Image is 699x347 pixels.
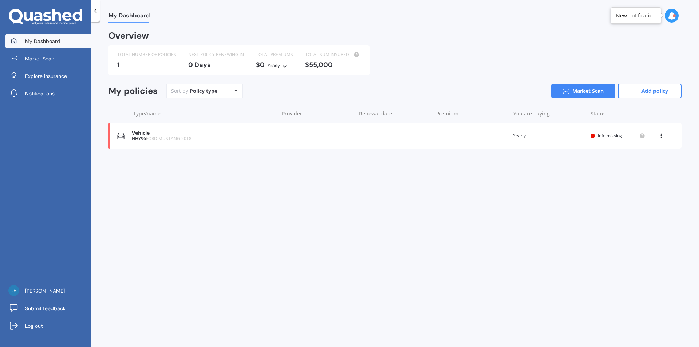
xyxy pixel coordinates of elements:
span: Info missing [598,133,622,139]
div: $55,000 [305,61,361,68]
div: Yearly [513,132,585,139]
a: Market Scan [5,51,91,66]
div: $0 [256,61,293,69]
div: Premium [436,110,508,117]
a: Log out [5,319,91,333]
a: Add policy [618,84,682,98]
span: My Dashboard [25,38,60,45]
div: TOTAL NUMBER OF POLICIES [117,51,176,58]
span: Log out [25,322,43,330]
span: [PERSON_NAME] [25,287,65,295]
span: Explore insurance [25,72,67,80]
div: New notification [616,12,656,19]
span: Market Scan [25,55,54,62]
div: Vehicle [132,130,275,136]
a: Explore insurance [5,69,91,83]
a: [PERSON_NAME] [5,284,91,298]
span: My Dashboard [108,12,150,22]
div: NEXT POLICY RENEWING IN [188,51,244,58]
a: Submit feedback [5,301,91,316]
div: TOTAL PREMIUMS [256,51,293,58]
div: Yearly [268,62,280,69]
img: fc2148f9bd23c77acb145a19faca15a1 [8,285,19,296]
div: Status [591,110,645,117]
div: My policies [108,86,158,96]
img: Vehicle [117,132,125,139]
span: Submit feedback [25,305,66,312]
div: Renewal date [359,110,430,117]
div: Overview [108,32,149,39]
div: You are paying [513,110,585,117]
div: NHY96 [132,136,275,141]
div: 1 [117,61,176,68]
span: Notifications [25,90,55,97]
a: Notifications [5,86,91,101]
div: TOTAL SUM INSURED [305,51,361,58]
a: Market Scan [551,84,615,98]
div: Provider [282,110,353,117]
div: Sort by: [171,87,217,95]
a: My Dashboard [5,34,91,48]
span: FORD MUSTANG 2018 [146,135,191,142]
div: 0 Days [188,61,244,68]
div: Type/name [133,110,276,117]
div: Policy type [190,87,217,95]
